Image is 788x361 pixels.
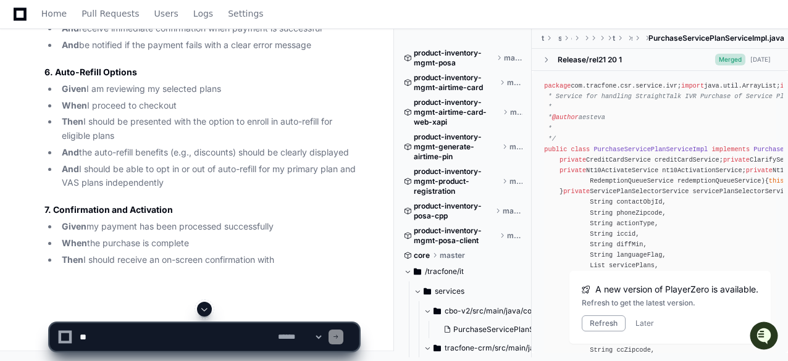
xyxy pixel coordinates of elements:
span: import [681,82,704,89]
span: Logs [193,10,213,17]
strong: Given [62,83,86,94]
span: product-inventory-mgmt-airtime-card-web-xapi [414,98,500,127]
h3: 6. Auto-Refill Options [44,66,359,78]
span: private [746,167,773,174]
div: [DATE] [750,55,771,64]
span: public [544,146,567,153]
span: Pull Requests [82,10,139,17]
li: the auto-refill benefits (e.g., discounts) should be clearly displayed [58,146,359,160]
span: this [769,177,784,185]
strong: When [62,238,87,248]
li: my payment has been processed successfully [58,220,359,234]
span: master [507,78,522,88]
span: product-inventory-mgmt-generate-airtime-pin [414,132,500,162]
span: product-inventory-mgmt-posa [414,48,494,68]
svg: Directory [414,264,421,279]
span: Home [41,10,67,17]
span: /tracfone/it [425,267,464,276]
span: implements [711,146,750,153]
span: master [507,231,523,241]
li: I am reviewing my selected plans [58,82,359,96]
strong: Then [62,116,83,127]
div: Release/rel21 20 1 [558,55,622,65]
span: service [631,33,632,43]
button: services [414,281,532,301]
span: private [560,167,586,174]
span: cbo-v2 [571,33,572,43]
span: master [509,176,522,186]
span: Users [154,10,178,17]
svg: Directory [424,284,431,299]
li: I proceed to checkout [58,99,359,113]
span: private [560,156,586,164]
span: tracfone [542,33,544,43]
div: Welcome [12,49,225,69]
span: @author [552,114,579,122]
li: I should be able to opt in or out of auto-refill for my primary plan and VAS plans independently [58,162,359,191]
div: We're offline, but we'll be back soon! [42,104,179,114]
span: PurchaseServicePlanServiceImpl [593,146,708,153]
div: Start new chat [42,92,203,104]
iframe: Open customer support [748,320,782,354]
a: Powered byPylon [87,129,149,139]
img: 1756235613930-3d25f9e4-fa56-45dd-b3ad-e072dfbd1548 [12,92,35,114]
span: master [504,53,522,63]
span: master [509,142,522,152]
span: core [414,251,430,260]
strong: And [62,147,79,157]
span: class [571,146,590,153]
span: PurchaseServicePlanServiceImpl.java [648,33,784,43]
strong: And [62,39,79,50]
button: Start new chat [210,96,225,110]
img: PlayerZero [12,12,37,37]
span: master [510,107,522,117]
span: product-inventory-mgmt-product-registration [414,167,500,196]
li: I should be presented with the option to enroll in auto-refill for eligible plans [58,115,359,143]
span: product-inventory-mgmt-airtime-card [414,73,497,93]
span: package [544,82,571,89]
li: be notified if the payment fails with a clear error message [58,38,359,52]
span: Merged [715,54,745,65]
span: services [435,286,464,296]
button: /tracfone/it [404,262,522,281]
strong: And [62,164,79,174]
span: tracfone [613,33,615,43]
span: master [440,251,465,260]
span: product-inventory-mgmt-posa-client [414,226,497,246]
span: master [503,206,522,216]
span: private [563,188,590,196]
span: Pylon [123,130,149,139]
button: Refresh [582,315,626,331]
span: A new version of PlayerZero is available. [595,283,758,296]
div: Refresh to get the latest version. [582,298,758,308]
strong: Given [62,221,86,231]
button: Later [635,318,654,328]
span: Settings [228,10,263,17]
strong: When [62,100,87,110]
strong: Then [62,254,83,265]
h3: 7. Confirmation and Activation [44,204,359,216]
li: I should receive an on-screen confirmation with [58,253,359,267]
li: the purchase is complete [58,236,359,251]
span: services [558,33,561,43]
span: product-inventory-posa-cpp [414,201,493,221]
span: private [723,156,750,164]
